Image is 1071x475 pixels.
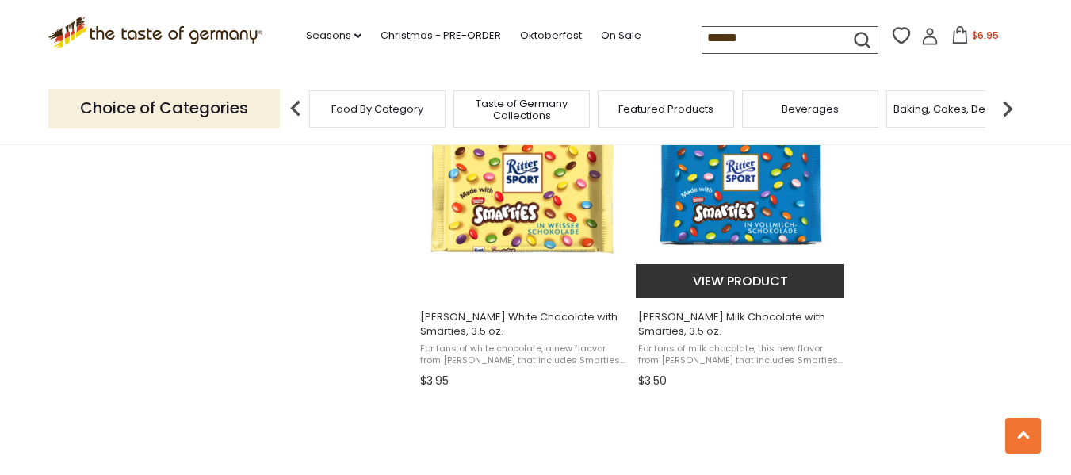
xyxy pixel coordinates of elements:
[418,75,628,285] img: Ritter White Chocolate with Smarties
[618,103,713,115] a: Featured Products
[638,310,843,339] span: [PERSON_NAME] Milk Chocolate with Smarties, 3.5 oz.
[636,60,846,393] a: Ritter Milk Chocolate with Smarties, 3.5 oz.
[420,343,625,367] span: For fans of white chocolate, a new flacvor from [PERSON_NAME] that includes Smarties choco candie...
[942,26,1009,50] button: $6.95
[420,310,625,339] span: [PERSON_NAME] White Chocolate with Smarties, 3.5 oz.
[636,75,846,285] img: Ritter Milk Chocolate with Smarties
[636,264,844,298] button: View product
[381,27,501,44] a: Christmas - PRE-ORDER
[418,60,628,393] a: Ritter White Chocolate with Smarties, 3.5 oz.
[972,29,999,42] span: $6.95
[331,103,423,115] a: Food By Category
[520,27,582,44] a: Oktoberfest
[306,27,361,44] a: Seasons
[893,103,1016,115] a: Baking, Cakes, Desserts
[638,373,667,389] span: $3.50
[601,27,641,44] a: On Sale
[458,98,585,121] a: Taste of Germany Collections
[782,103,839,115] a: Beverages
[638,343,843,367] span: For fans of milk chocolate, this new flavor from [PERSON_NAME] that includes Smarties choco candi...
[992,93,1023,124] img: next arrow
[280,93,312,124] img: previous arrow
[420,373,449,389] span: $3.95
[48,89,280,128] p: Choice of Categories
